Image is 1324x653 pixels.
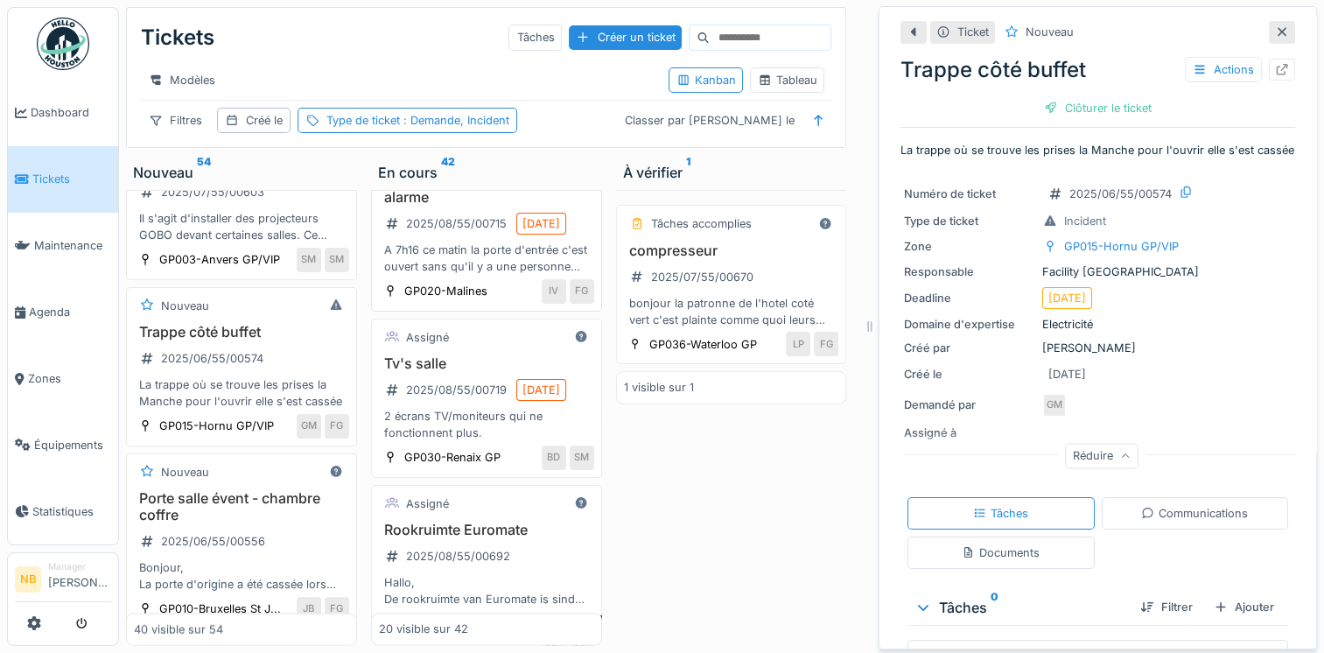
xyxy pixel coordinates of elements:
div: 1 visible sur 1 [624,379,694,396]
div: 2025/08/55/00715 [406,215,507,232]
span: Maintenance [34,237,111,254]
div: Tâches [914,597,1126,618]
h3: compresseur [624,242,839,259]
div: En cours [378,162,595,183]
div: Bonjour, La porte d'origine a été cassée lors des rénovations voir photo en annexe. Avez-vous une... [134,559,349,593]
div: Nouveau [161,298,209,314]
div: Créé par [904,340,1035,356]
div: Tâches [973,505,1028,522]
div: Créé le [904,366,1035,383]
div: 2025/07/55/00603 [161,184,264,200]
div: Assigné [406,495,449,512]
div: Communications [1141,505,1248,522]
div: Ajouter [1207,595,1281,619]
a: Tickets [8,146,118,213]
div: [DATE] [522,382,560,398]
div: Demandé par [904,397,1035,413]
div: 2025/06/55/00556 [161,533,265,550]
h3: Rookruimte Euromate [379,522,594,538]
div: [PERSON_NAME] [904,340,1292,356]
div: FG [325,414,349,439]
div: bonjour la patronne de l'hotel coté vert c'est plainte comme quoi leurs clients ne trouvent pas l... [624,295,839,328]
div: IV [542,279,566,304]
div: [DATE] [1048,290,1086,306]
a: Statistiques [8,478,118,544]
div: GP020-Malines [404,283,487,299]
a: Dashboard [8,80,118,146]
span: Zones [28,370,111,387]
div: LP [786,332,810,356]
div: Il s'agit d'installer des projecteurs GOBO devant certaines salles. Ce sont des projecteurs comme... [134,210,349,243]
div: SM [325,248,349,272]
div: Incident [1064,213,1106,229]
span: Agenda [29,304,111,320]
div: Ticket [957,24,989,40]
div: Domaine d'expertise [904,316,1035,333]
div: Créer un ticket [569,25,682,49]
div: Electricité [904,316,1292,333]
p: La trappe où se trouve les prises la Manche pour l'ouvrir elle s'est cassée [900,142,1295,158]
div: À vérifier [623,162,840,183]
div: Responsable [904,263,1035,280]
div: GP036-Waterloo GP [649,336,757,353]
div: Facility [GEOGRAPHIC_DATA] [904,263,1292,280]
div: FG [814,332,838,356]
div: Documents [962,544,1040,561]
div: Nouveau [1026,24,1074,40]
a: NB Manager[PERSON_NAME] [15,560,111,602]
div: Tâches accomplies [651,215,752,232]
div: Réduire [1065,444,1138,469]
div: Tickets [141,15,214,60]
div: GP015-Hornu GP/VIP [159,418,274,434]
div: GM [297,414,321,439]
div: 2025/07/55/00670 [651,269,753,285]
div: Type de ticket [326,112,509,129]
div: La trappe où se trouve les prises la Manche pour l'ouvrir elle s'est cassée [134,376,349,410]
div: 20 visible sur 42 [379,621,468,638]
span: Tickets [32,171,111,187]
div: Kanban [676,72,735,88]
span: Statistiques [32,503,111,520]
div: SM [570,446,594,470]
a: Zones [8,346,118,412]
div: Manager [48,560,111,573]
div: Actions [1185,57,1262,82]
div: 2025/08/55/00692 [406,548,510,565]
div: Assigné [406,329,449,346]
div: Nouveau [133,162,350,183]
div: [DATE] [1048,366,1086,383]
div: JB [297,597,321,621]
div: 2025/06/55/00574 [161,350,263,367]
div: GP004-Anvers [GEOGRAPHIC_DATA] [404,613,604,629]
div: Type de ticket [904,213,1035,229]
div: Tâches [508,25,562,50]
div: Trappe côté buffet [900,54,1295,86]
div: Clôturer le ticket [1037,96,1159,120]
span: Équipements [34,437,111,453]
div: Zone [904,238,1035,255]
div: 2025/06/55/00574 [1069,186,1172,202]
h3: Porte salle évent - chambre coffre [134,490,349,523]
div: BD [542,446,566,470]
div: Filtres [141,108,210,133]
a: Agenda [8,279,118,346]
sup: 54 [197,162,211,183]
div: Hallo, De rookruimte van Euromate is sinds twee dagen regelmatig verstopt. Volgens mij zit die he... [379,574,594,607]
div: SM [297,248,321,272]
li: [PERSON_NAME] [48,560,111,598]
img: Badge_color-CXgf-gQk.svg [37,18,89,70]
sup: 0 [991,597,998,618]
div: Nouveau [161,464,209,481]
div: Modèles [141,67,223,93]
div: Classer par [PERSON_NAME] le [616,108,802,133]
div: Filtrer [1133,595,1200,619]
a: Maintenance [8,213,118,279]
div: GP010-Bruxelles St J... [159,600,281,617]
a: Équipements [8,411,118,478]
div: GP015-Hornu GP/VIP [1064,238,1179,255]
div: 40 visible sur 54 [134,621,223,638]
div: Créé le [246,112,283,129]
div: Tableau [758,72,816,88]
div: FG [570,279,594,304]
h3: Tv's salle [379,355,594,372]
